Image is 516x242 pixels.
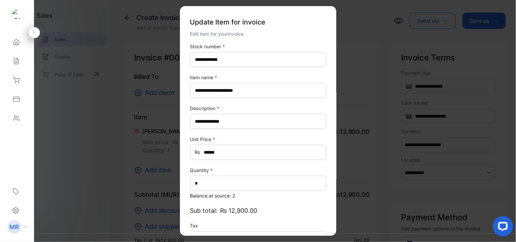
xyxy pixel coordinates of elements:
[195,149,200,156] span: ₨
[10,223,19,231] p: MR
[190,206,326,215] p: Sub total:
[190,167,326,174] label: Quantity
[190,136,326,143] label: Unit Price
[190,31,244,37] span: Edit item for your invoice
[487,213,516,242] iframe: LiveChat chat widget
[190,14,326,30] p: Update Item for invoice
[190,43,326,50] label: Stock number
[220,206,257,215] span: ₨ 12,900.00
[190,222,326,229] label: Tax
[12,9,22,19] img: logo
[190,192,326,199] p: Balance at source: 2
[190,74,326,81] label: Item name
[190,105,326,112] label: Description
